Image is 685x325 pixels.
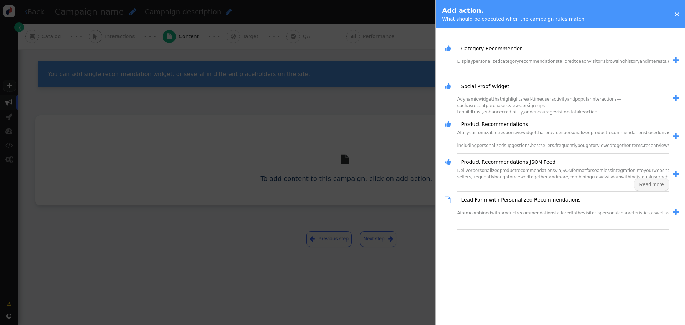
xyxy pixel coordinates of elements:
[635,168,644,173] span: into
[644,168,653,173] span: your
[605,174,621,179] span: wisdom
[618,210,651,215] span: characteristics,
[631,143,644,148] span: items,
[669,93,679,104] a: 
[558,59,574,64] span: tailored
[567,97,575,102] span: and
[493,97,501,102] span: that
[600,210,618,215] span: personal
[516,168,555,173] span: recommendations
[545,130,563,135] span: provides
[457,103,549,115] span: sign-ups—to
[457,130,460,135] span: A
[462,110,472,115] span: build
[583,210,600,215] span: visitor’s
[557,174,569,179] span: more,
[569,174,592,179] span: combining
[529,174,549,179] span: together,
[509,174,514,179] span: or
[457,59,473,64] span: Display
[651,210,656,215] span: as
[540,143,555,148] span: sellers,
[486,103,509,108] span: purchases,
[605,59,625,64] span: browsing
[473,59,500,64] span: personalized
[456,121,528,128] a: Product Recommendations
[532,110,555,115] span: encourage
[575,110,584,115] span: take
[472,174,494,179] span: frequently
[470,210,491,215] span: combined
[517,210,555,215] span: recommendations
[640,59,648,64] span: and
[537,130,545,135] span: that
[522,130,536,135] span: widget
[445,44,456,54] span: 
[491,210,500,215] span: with
[472,168,499,173] span: personalized
[519,59,558,64] span: recommendations
[586,168,592,173] span: for
[664,130,678,135] span: visitor
[500,210,517,215] span: product
[457,97,621,108] span: interactions—such
[572,168,586,173] span: format
[523,97,542,102] span: real-time
[551,97,567,102] span: activity
[499,130,522,135] span: responsive
[674,10,680,18] a: ×
[673,57,679,64] span: 
[673,95,679,102] span: 
[504,143,531,148] span: suggestions,
[578,143,593,148] span: bought
[592,174,605,179] span: crowd
[442,15,586,22] div: What should be executed when the campaign rules match.
[639,182,664,187] span: Read more
[457,210,460,215] span: A
[555,110,570,115] span: visitors
[575,97,592,102] span: popular
[460,97,478,102] span: dynamic
[500,59,519,64] span: category
[494,174,510,179] span: bought
[456,45,522,52] a: Category Recommender
[669,55,679,66] a: 
[555,168,561,173] span: via
[669,207,679,218] a: 
[651,174,660,179] span: user
[445,157,456,167] span: 
[456,158,555,166] a: Product Recommendations JSON Feed
[664,210,669,215] span: as
[630,174,651,179] span: individual
[500,168,516,173] span: product
[555,210,572,215] span: tailored
[579,59,589,64] span: each
[472,110,483,115] span: trust,
[460,130,469,135] span: fully
[669,169,679,180] a: 
[563,130,590,135] span: personalized
[593,143,597,148] span: or
[456,196,580,204] a: Lead Form with Personalized Recommendations
[524,110,532,115] span: and
[509,103,523,108] span: views,
[584,110,599,115] span: action.
[478,97,493,102] span: widget
[673,208,679,216] span: 
[477,143,504,148] span: personalized
[576,210,583,215] span: the
[456,83,509,90] a: Social Proof Widget
[445,119,456,130] span: 
[561,168,572,173] span: JSON
[669,131,679,142] a: 
[673,133,679,140] span: 
[542,97,551,102] span: user
[555,143,578,148] span: frequently
[612,168,635,173] span: integration
[621,174,630,179] span: with
[467,103,472,108] span: as
[648,59,668,64] span: interests,
[597,143,612,148] span: viewed
[607,130,646,135] span: recommendations
[625,59,639,64] span: history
